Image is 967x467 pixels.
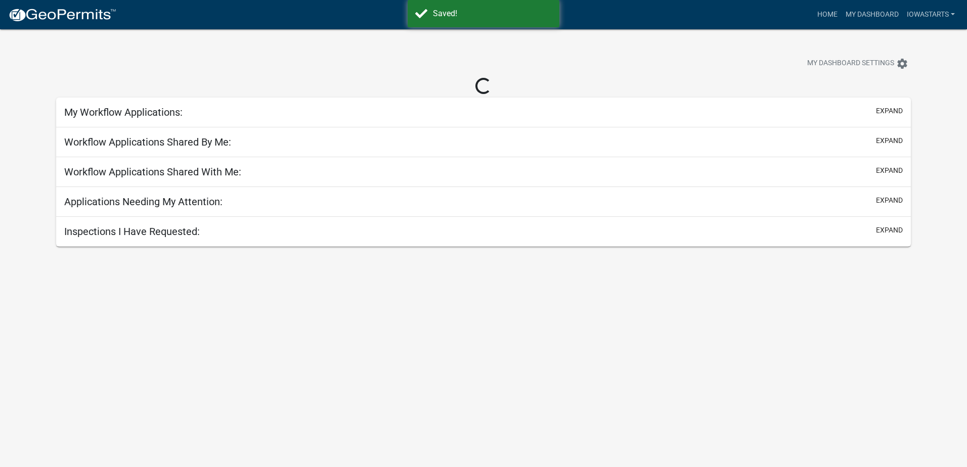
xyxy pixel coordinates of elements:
[903,5,959,24] a: IowaStarts
[64,166,241,178] h5: Workflow Applications Shared With Me:
[842,5,903,24] a: My Dashboard
[799,54,916,73] button: My Dashboard Settingssettings
[807,58,894,70] span: My Dashboard Settings
[64,106,183,118] h5: My Workflow Applications:
[896,58,908,70] i: settings
[876,225,903,236] button: expand
[876,135,903,146] button: expand
[64,196,223,208] h5: Applications Needing My Attention:
[813,5,842,24] a: Home
[876,106,903,116] button: expand
[876,195,903,206] button: expand
[433,8,552,20] div: Saved!
[64,225,200,238] h5: Inspections I Have Requested:
[876,165,903,176] button: expand
[64,136,231,148] h5: Workflow Applications Shared By Me:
